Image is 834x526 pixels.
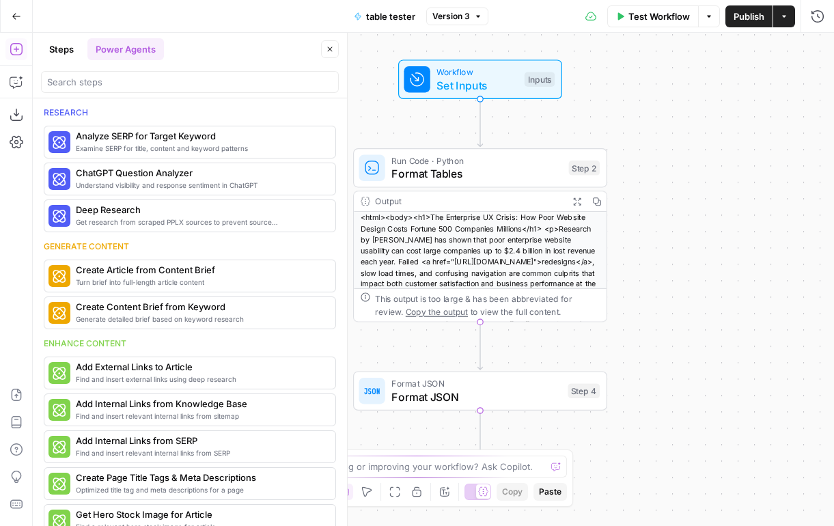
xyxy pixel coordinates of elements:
span: Create Page Title Tags & Meta Descriptions [76,471,324,484]
div: Inputs [525,72,555,87]
span: Workflow [436,66,518,79]
span: Copy [502,486,523,498]
span: Version 3 [432,10,470,23]
div: Format JSONFormat JSONStep 4 [353,371,607,411]
div: Run Code · PythonFormat TablesStep 2Output<html><body><h1>The Enterprise UX Crisis: How Poor Webs... [353,148,607,322]
button: Paste [533,483,567,501]
span: Set Inputs [436,77,518,94]
button: Publish [725,5,773,27]
div: Step 2 [569,161,600,176]
span: Optimized title tag and meta descriptions for a page [76,484,324,495]
div: WorkflowSet InputsInputs [353,59,607,99]
div: Research [44,107,336,119]
g: Edge from start to step_2 [477,99,482,147]
button: Steps [41,38,82,60]
span: Format JSON [391,389,561,405]
g: Edge from step_4 to end [477,411,482,458]
span: Create Content Brief from Keyword [76,300,324,314]
span: Add External Links to Article [76,360,324,374]
span: Add Internal Links from Knowledge Base [76,397,324,411]
button: table tester [346,5,423,27]
span: ChatGPT Question Analyzer [76,166,324,180]
span: Understand visibility and response sentiment in ChatGPT [76,180,324,191]
span: Analyze SERP for Target Keyword [76,129,324,143]
span: Find and insert relevant internal links from sitemap [76,411,324,421]
button: Copy [497,483,528,501]
div: Output [375,195,562,208]
input: Search steps [47,75,333,89]
div: Step 4 [568,383,600,398]
span: Find and insert relevant internal links from SERP [76,447,324,458]
span: Paste [539,486,561,498]
span: Find and insert external links using deep research [76,374,324,385]
span: Get Hero Stock Image for Article [76,508,324,521]
g: Edge from step_2 to step_4 [477,322,482,370]
span: Format Tables [391,165,562,182]
div: Enhance content [44,337,336,350]
span: Add Internal Links from SERP [76,434,324,447]
span: Create Article from Content Brief [76,263,324,277]
span: Run Code · Python [391,154,562,167]
span: Get research from scraped PPLX sources to prevent source [MEDICAL_DATA] [76,217,324,227]
span: Generate detailed brief based on keyword research [76,314,324,324]
button: Test Workflow [607,5,698,27]
span: Copy the output [406,307,468,316]
div: Generate content [44,240,336,253]
span: Examine SERP for title, content and keyword patterns [76,143,324,154]
span: Deep Research [76,203,324,217]
div: This output is too large & has been abbreviated for review. to view the full content. [375,292,600,318]
span: Format JSON [391,377,561,390]
span: Test Workflow [628,10,690,23]
span: Turn brief into full-length article content [76,277,324,288]
span: Publish [734,10,764,23]
span: table tester [366,10,415,23]
button: Version 3 [426,8,488,25]
button: Power Agents [87,38,164,60]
